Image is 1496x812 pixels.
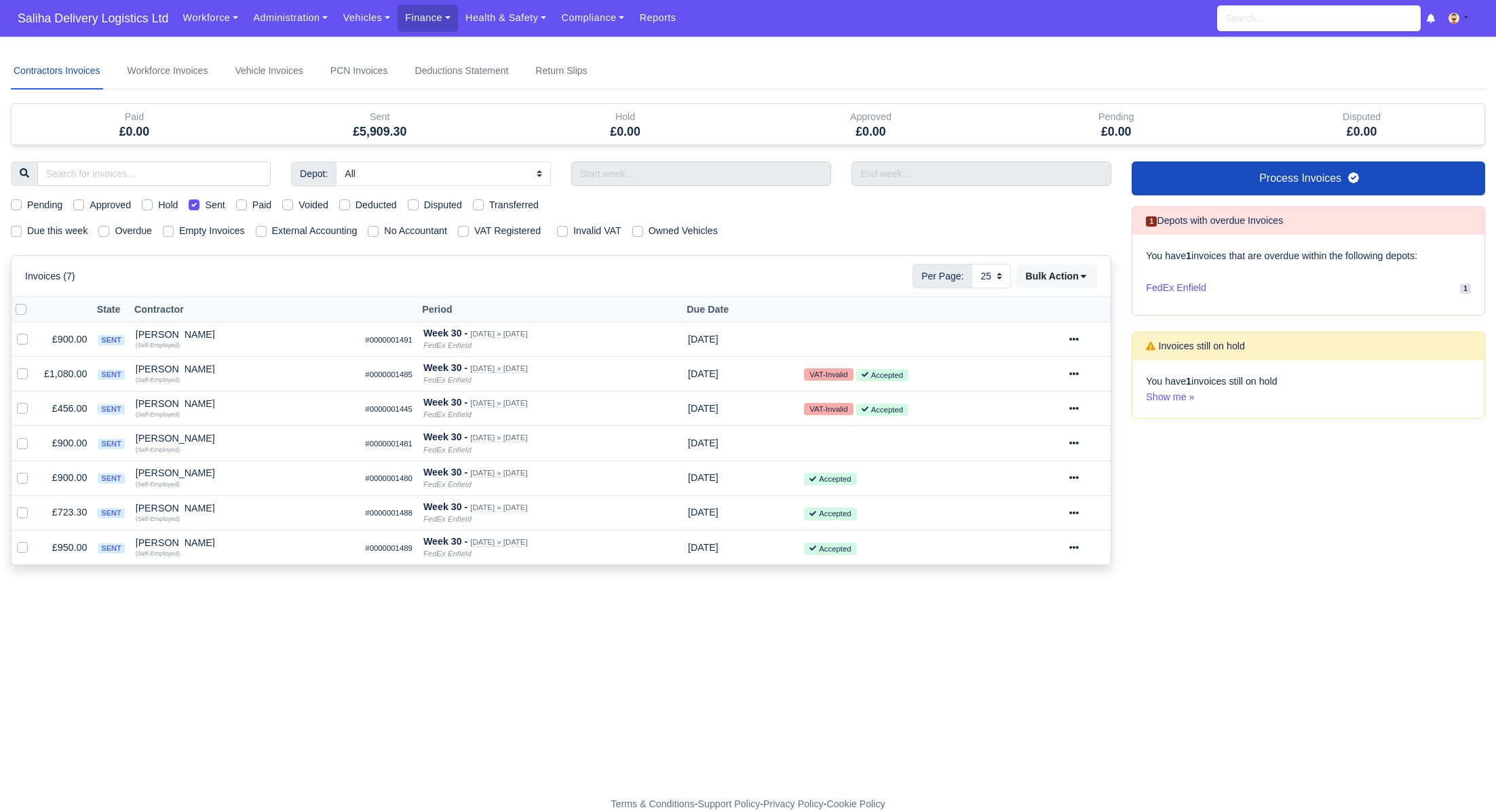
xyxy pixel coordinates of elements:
[136,433,355,443] div: [PERSON_NAME]
[571,161,831,186] input: Start week...
[423,515,472,523] i: FedEx Enfield
[272,223,358,239] label: External Accounting
[423,328,467,339] strong: Week 30 -
[1249,125,1474,139] h5: £0.00
[1146,248,1471,264] p: You have invoices that are overdue within the following depots:
[423,376,472,384] i: FedEx Enfield
[1239,104,1484,144] div: Disputed
[804,473,856,485] small: Accepted
[356,197,397,213] label: Deducted
[1146,341,1245,352] h6: Invoices still on hold
[1186,376,1191,387] strong: 1
[98,473,124,484] span: sent
[115,223,152,239] label: Overdue
[175,5,246,31] a: Workforce
[362,796,1135,812] div: - - -
[688,334,718,345] span: 1 day from now
[136,538,355,547] div: [PERSON_NAME]
[573,223,621,239] label: Invalid VAT
[1132,360,1484,419] div: You have invoices still on hold
[413,53,512,90] a: Deductions Statement
[423,362,467,373] strong: Week 30 -
[470,399,527,408] small: [DATE] » [DATE]
[365,370,413,379] small: #0000001485
[688,403,718,414] span: 1 day from now
[252,197,272,213] label: Paid
[136,364,355,374] div: [PERSON_NAME]
[136,503,355,513] div: [PERSON_NAME]
[267,125,493,139] h5: £5,909.30
[856,404,908,416] small: Accepted
[993,104,1239,144] div: Pending
[423,549,472,558] i: FedEx Enfield
[458,5,554,31] a: Health & Safety
[698,798,761,809] a: Support Policy
[98,335,124,345] span: sent
[533,53,590,90] a: Return Slips
[804,368,853,381] small: VAT-Invalid
[22,109,247,125] div: Paid
[423,431,467,442] strong: Week 30 -
[136,399,355,408] div: [PERSON_NAME]
[136,446,180,453] small: (Self-Employed)
[98,439,124,449] span: sent
[470,538,527,547] small: [DATE] » [DATE]
[335,5,398,31] a: Vehicles
[136,330,355,339] div: [PERSON_NAME]
[554,5,632,31] a: Compliance
[11,53,103,90] a: Contractors Invoices
[27,197,62,213] label: Pending
[423,410,472,419] i: FedEx Enfield
[470,364,527,373] small: [DATE] » [DATE]
[365,405,413,413] small: #0000001445
[826,798,885,809] a: Cookie Policy
[25,271,75,282] h6: Invoices (7)
[1249,109,1474,125] div: Disputed
[1186,250,1191,261] strong: 1
[418,297,683,322] th: Period
[98,370,124,380] span: sent
[423,397,467,408] strong: Week 30 -
[1016,265,1097,288] div: Bulk Action
[1428,747,1496,812] div: Chat Widget
[1146,280,1206,296] span: FedEx Enfield
[291,161,337,186] span: Depot:
[205,197,225,213] label: Sent
[136,550,180,557] small: (Self-Employed)
[1132,161,1485,195] a: Process Invoices
[423,536,467,547] strong: Week 30 -
[424,197,462,213] label: Disputed
[37,161,271,186] input: Search for invoices...
[470,433,527,442] small: [DATE] » [DATE]
[92,297,130,322] th: State
[246,5,335,31] a: Administration
[758,125,983,139] h5: £0.00
[758,109,983,125] div: Approved
[136,342,180,349] small: (Self-Employed)
[748,104,993,144] div: Approved
[1003,109,1229,125] div: Pending
[299,197,328,213] label: Voided
[179,223,245,239] label: Empty Invoices
[423,501,467,512] strong: Week 30 -
[39,530,92,564] td: £950.00
[503,104,748,144] div: Hold
[423,467,467,478] strong: Week 30 -
[130,297,360,322] th: Contractor
[851,161,1111,186] input: End week...
[470,469,527,478] small: [DATE] » [DATE]
[688,438,718,448] span: 1 day from now
[470,503,527,512] small: [DATE] » [DATE]
[11,5,175,32] a: Saliha Delivery Logistics Ltd
[763,798,824,809] a: Privacy Policy
[688,542,718,553] span: 1 day from now
[632,5,683,31] a: Reports
[22,125,247,139] h5: £0.00
[39,461,92,495] td: £900.00
[1146,391,1194,402] a: Show me »
[328,53,391,90] a: PCN Invoices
